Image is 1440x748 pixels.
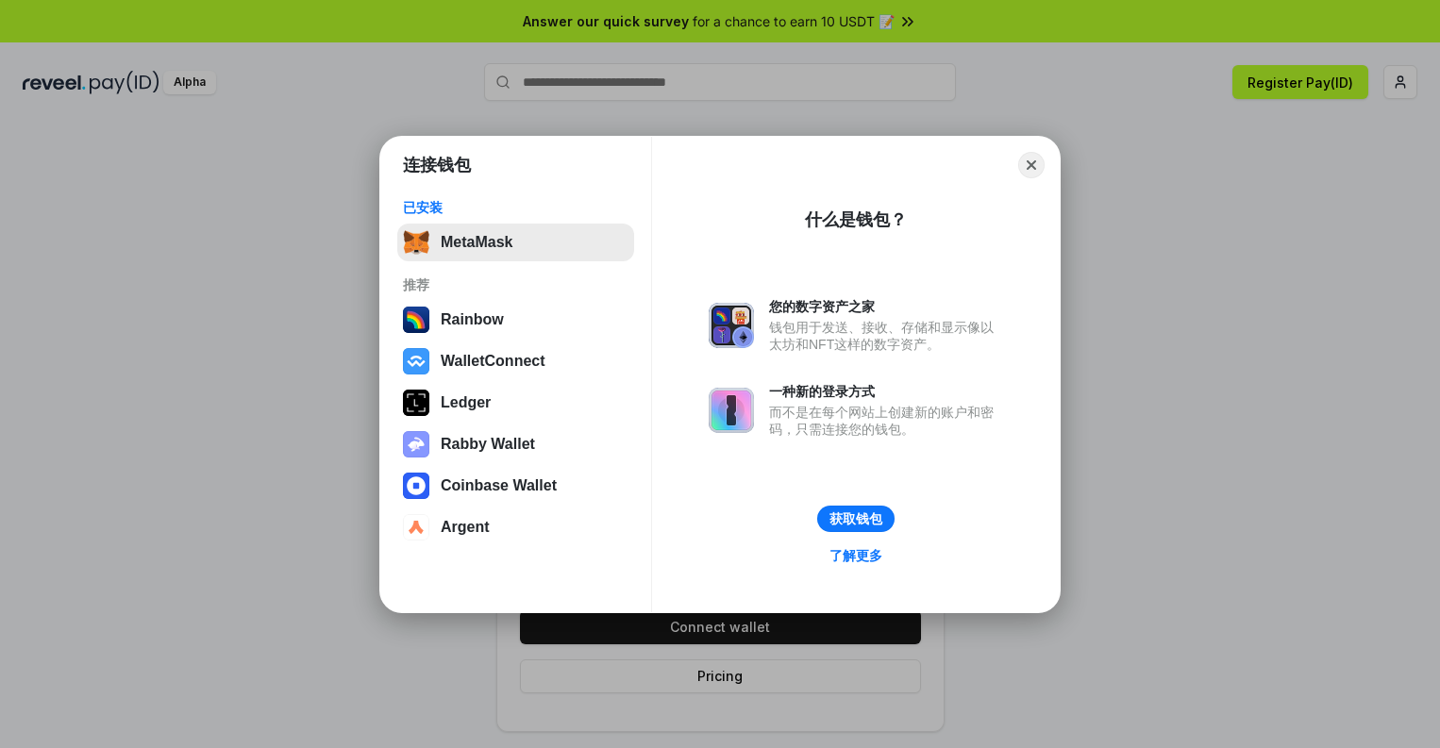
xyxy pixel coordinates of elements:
div: Rainbow [441,311,504,328]
div: 一种新的登录方式 [769,383,1003,400]
div: MetaMask [441,234,512,251]
button: Ledger [397,384,634,422]
div: 获取钱包 [829,510,882,527]
button: MetaMask [397,224,634,261]
div: Argent [441,519,490,536]
img: svg+xml,%3Csvg%20xmlns%3D%22http%3A%2F%2Fwww.w3.org%2F2000%2Fsvg%22%20fill%3D%22none%22%20viewBox... [709,303,754,348]
img: svg+xml,%3Csvg%20xmlns%3D%22http%3A%2F%2Fwww.w3.org%2F2000%2Fsvg%22%20fill%3D%22none%22%20viewBox... [709,388,754,433]
div: Ledger [441,394,491,411]
div: WalletConnect [441,353,545,370]
div: 而不是在每个网站上创建新的账户和密码，只需连接您的钱包。 [769,404,1003,438]
div: 了解更多 [829,547,882,564]
img: svg+xml,%3Csvg%20xmlns%3D%22http%3A%2F%2Fwww.w3.org%2F2000%2Fsvg%22%20width%3D%2228%22%20height%3... [403,390,429,416]
img: svg+xml,%3Csvg%20width%3D%2228%22%20height%3D%2228%22%20viewBox%3D%220%200%2028%2028%22%20fill%3D... [403,473,429,499]
button: Coinbase Wallet [397,467,634,505]
div: 已安装 [403,199,628,216]
a: 了解更多 [818,543,894,568]
img: svg+xml,%3Csvg%20width%3D%2228%22%20height%3D%2228%22%20viewBox%3D%220%200%2028%2028%22%20fill%3D... [403,348,429,374]
div: Coinbase Wallet [441,477,557,494]
button: 获取钱包 [817,506,895,532]
img: svg+xml,%3Csvg%20fill%3D%22none%22%20height%3D%2233%22%20viewBox%3D%220%200%2035%2033%22%20width%... [403,229,429,256]
div: 钱包用于发送、接收、存储和显示像以太坊和NFT这样的数字资产。 [769,319,1003,353]
img: svg+xml,%3Csvg%20xmlns%3D%22http%3A%2F%2Fwww.w3.org%2F2000%2Fsvg%22%20fill%3D%22none%22%20viewBox... [403,431,429,457]
div: 什么是钱包？ [805,208,907,231]
button: Argent [397,508,634,546]
img: svg+xml,%3Csvg%20width%3D%22120%22%20height%3D%22120%22%20viewBox%3D%220%200%20120%20120%22%20fil... [403,307,429,333]
div: 推荐 [403,276,628,293]
div: 您的数字资产之家 [769,298,1003,315]
button: WalletConnect [397,342,634,380]
button: Rabby Wallet [397,425,634,463]
div: Rabby Wallet [441,436,535,453]
h1: 连接钱包 [403,154,471,176]
img: svg+xml,%3Csvg%20width%3D%2228%22%20height%3D%2228%22%20viewBox%3D%220%200%2028%2028%22%20fill%3D... [403,514,429,540]
button: Rainbow [397,301,634,339]
button: Close [1018,152,1045,178]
